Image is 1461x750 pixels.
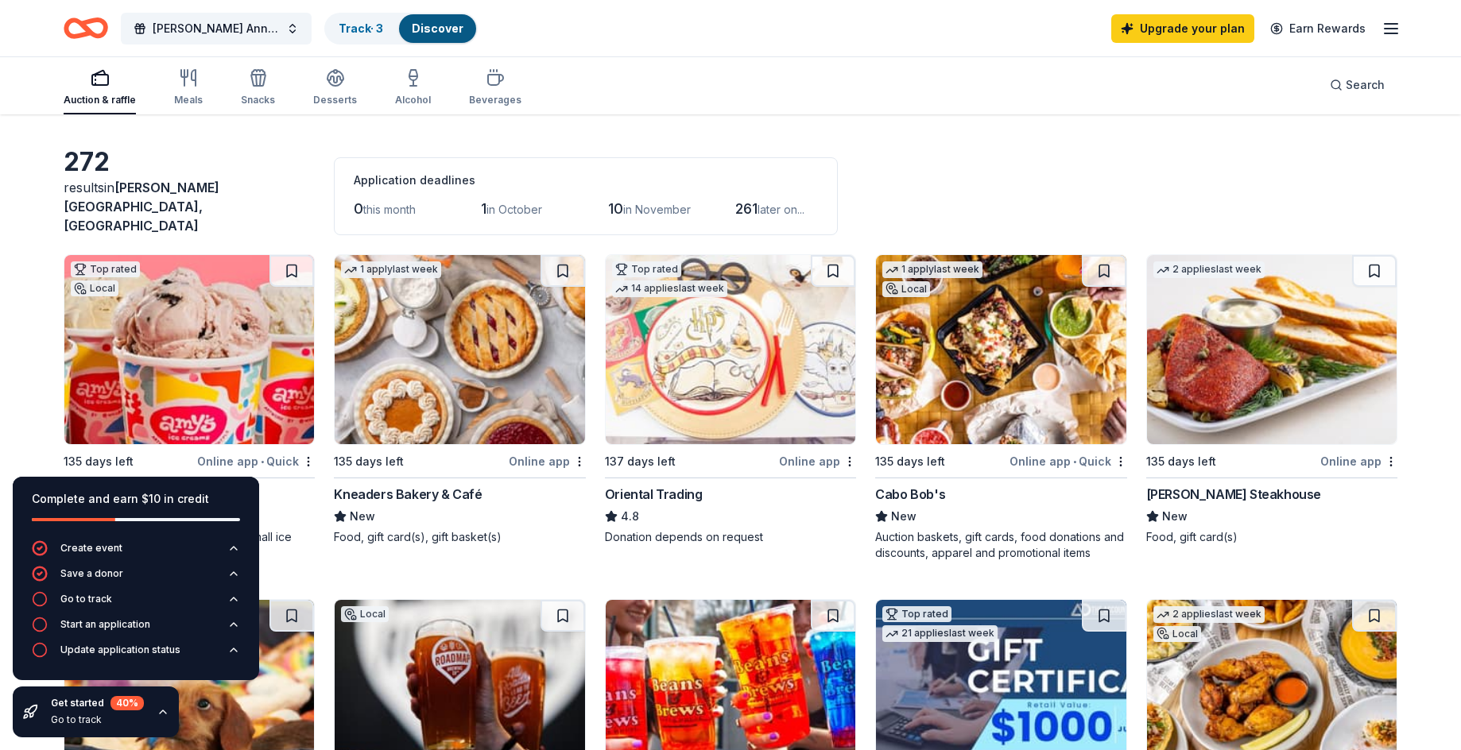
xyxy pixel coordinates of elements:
[110,696,144,710] div: 40 %
[174,62,203,114] button: Meals
[621,507,639,526] span: 4.8
[71,261,140,277] div: Top rated
[1162,507,1188,526] span: New
[1317,69,1397,101] button: Search
[64,94,136,106] div: Auction & raffle
[891,507,917,526] span: New
[334,254,585,545] a: Image for Kneaders Bakery & Café1 applylast week135 days leftOnline appKneaders Bakery & CaféNewF...
[882,261,982,278] div: 1 apply last week
[735,200,758,217] span: 261
[612,280,727,297] div: 14 applies last week
[241,94,275,106] div: Snacks
[608,200,623,217] span: 10
[354,171,818,190] div: Application deadlines
[1073,455,1076,468] span: •
[486,203,542,216] span: in October
[241,62,275,114] button: Snacks
[605,254,856,545] a: Image for Oriental TradingTop rated14 applieslast week137 days leftOnline appOriental Trading4.8D...
[64,10,108,47] a: Home
[469,94,521,106] div: Beverages
[324,13,478,44] button: Track· 3Discover
[606,255,855,444] img: Image for Oriental Trading
[469,62,521,114] button: Beverages
[60,618,150,631] div: Start an application
[71,280,118,296] div: Local
[121,13,312,44] button: [PERSON_NAME] Annual Spaghetti Dinner and Silent Auction
[32,591,240,617] button: Go to track
[875,485,945,504] div: Cabo Bob's
[335,255,584,444] img: Image for Kneaders Bakery & Café
[60,567,123,580] div: Save a donor
[197,451,315,471] div: Online app Quick
[412,21,463,35] a: Discover
[882,625,998,642] div: 21 applies last week
[882,606,951,622] div: Top rated
[1261,14,1375,43] a: Earn Rewards
[1320,451,1397,471] div: Online app
[779,451,856,471] div: Online app
[882,281,930,297] div: Local
[354,200,363,217] span: 0
[32,540,240,566] button: Create event
[51,713,144,726] div: Go to track
[395,94,431,106] div: Alcohol
[1346,75,1385,95] span: Search
[334,529,585,545] div: Food, gift card(s), gift basket(s)
[64,62,136,114] button: Auction & raffle
[1010,451,1127,471] div: Online app Quick
[1153,261,1265,278] div: 2 applies last week
[395,62,431,114] button: Alcohol
[1111,14,1254,43] a: Upgrade your plan
[60,542,122,555] div: Create event
[60,593,112,605] div: Go to track
[60,644,180,656] div: Update application status
[341,261,441,278] div: 1 apply last week
[64,180,219,234] span: [PERSON_NAME][GEOGRAPHIC_DATA], [GEOGRAPHIC_DATA]
[509,451,586,471] div: Online app
[1146,452,1216,471] div: 135 days left
[261,455,264,468] span: •
[605,452,676,471] div: 137 days left
[605,529,856,545] div: Donation depends on request
[612,261,681,277] div: Top rated
[32,617,240,642] button: Start an application
[350,507,375,526] span: New
[64,178,315,235] div: results
[363,203,416,216] span: this month
[876,255,1126,444] img: Image for Cabo Bob's
[174,94,203,106] div: Meals
[339,21,383,35] a: Track· 3
[1146,254,1397,545] a: Image for Perry's Steakhouse2 applieslast week135 days leftOnline app[PERSON_NAME] SteakhouseNewF...
[605,485,703,504] div: Oriental Trading
[758,203,804,216] span: later on...
[64,452,134,471] div: 135 days left
[1146,529,1397,545] div: Food, gift card(s)
[64,255,314,444] img: Image for Amy's Ice Creams
[313,62,357,114] button: Desserts
[341,606,389,622] div: Local
[623,203,691,216] span: in November
[153,19,280,38] span: [PERSON_NAME] Annual Spaghetti Dinner and Silent Auction
[32,489,240,508] div: Complete and earn $10 in credit
[64,180,219,234] span: in
[1153,606,1265,623] div: 2 applies last week
[334,485,482,504] div: Kneaders Bakery & Café
[64,146,315,178] div: 272
[313,94,357,106] div: Desserts
[334,452,404,471] div: 135 days left
[64,254,315,561] a: Image for Amy's Ice CreamsTop ratedLocal135 days leftOnline app•Quick[PERSON_NAME]'s Ice Creams5....
[481,200,486,217] span: 1
[32,566,240,591] button: Save a donor
[32,642,240,667] button: Update application status
[1153,626,1201,642] div: Local
[1146,485,1321,504] div: [PERSON_NAME] Steakhouse
[1147,255,1397,444] img: Image for Perry's Steakhouse
[51,696,144,710] div: Get started
[875,529,1126,561] div: Auction baskets, gift cards, food donations and discounts, apparel and promotional items
[875,254,1126,561] a: Image for Cabo Bob's1 applylast weekLocal135 days leftOnline app•QuickCabo Bob'sNewAuction basket...
[875,452,945,471] div: 135 days left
